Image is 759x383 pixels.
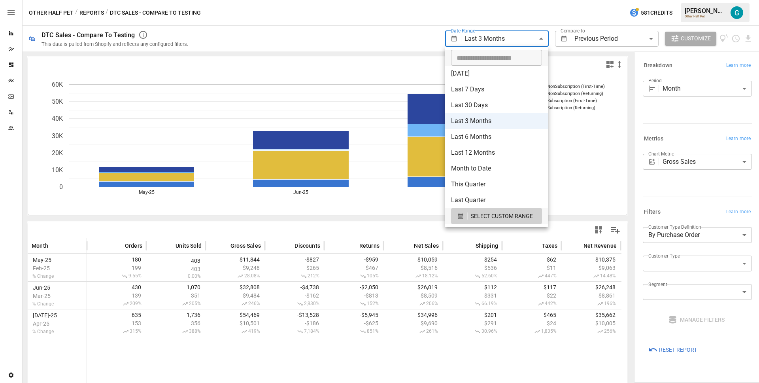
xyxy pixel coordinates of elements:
li: Last 7 Days [445,82,548,97]
li: [DATE] [445,66,548,82]
li: Last 3 Months [445,113,548,129]
span: SELECT CUSTOM RANGE [471,211,533,221]
button: SELECT CUSTOM RANGE [451,208,542,224]
li: Month to Date [445,161,548,176]
li: Last Quarter [445,192,548,208]
li: Last 30 Days [445,97,548,113]
li: Last 12 Months [445,145,548,161]
li: This Quarter [445,176,548,192]
li: Last 6 Months [445,129,548,145]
